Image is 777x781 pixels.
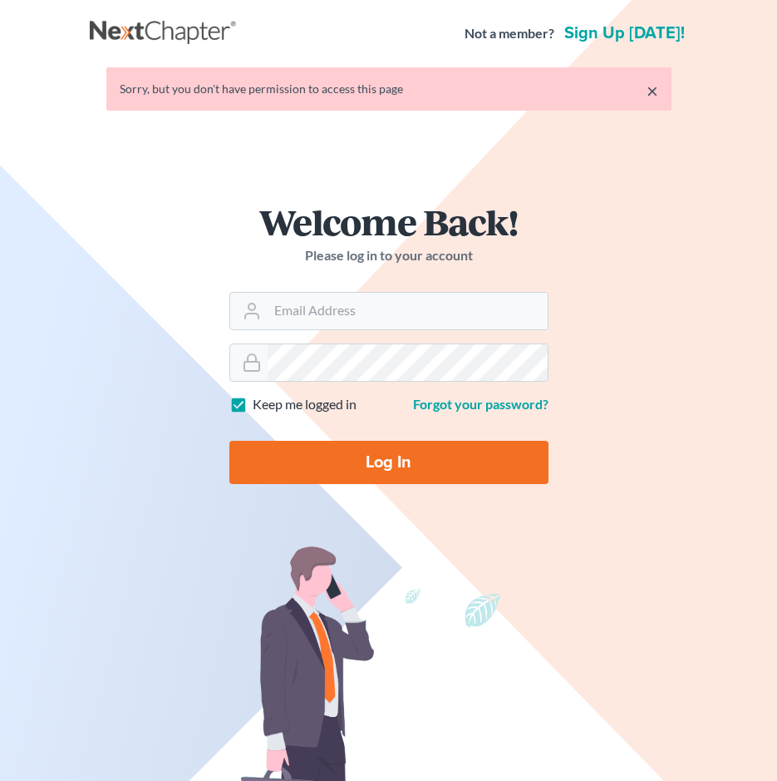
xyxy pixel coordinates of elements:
div: Sorry, but you don't have permission to access this page [120,81,658,97]
a: × [647,81,658,101]
p: Please log in to your account [229,246,548,265]
input: Log In [229,441,548,484]
input: Email Address [268,293,548,329]
a: Sign up [DATE]! [561,25,688,42]
a: Forgot your password? [413,396,548,412]
label: Keep me logged in [253,395,357,414]
strong: Not a member? [465,24,554,43]
h1: Welcome Back! [229,204,548,240]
